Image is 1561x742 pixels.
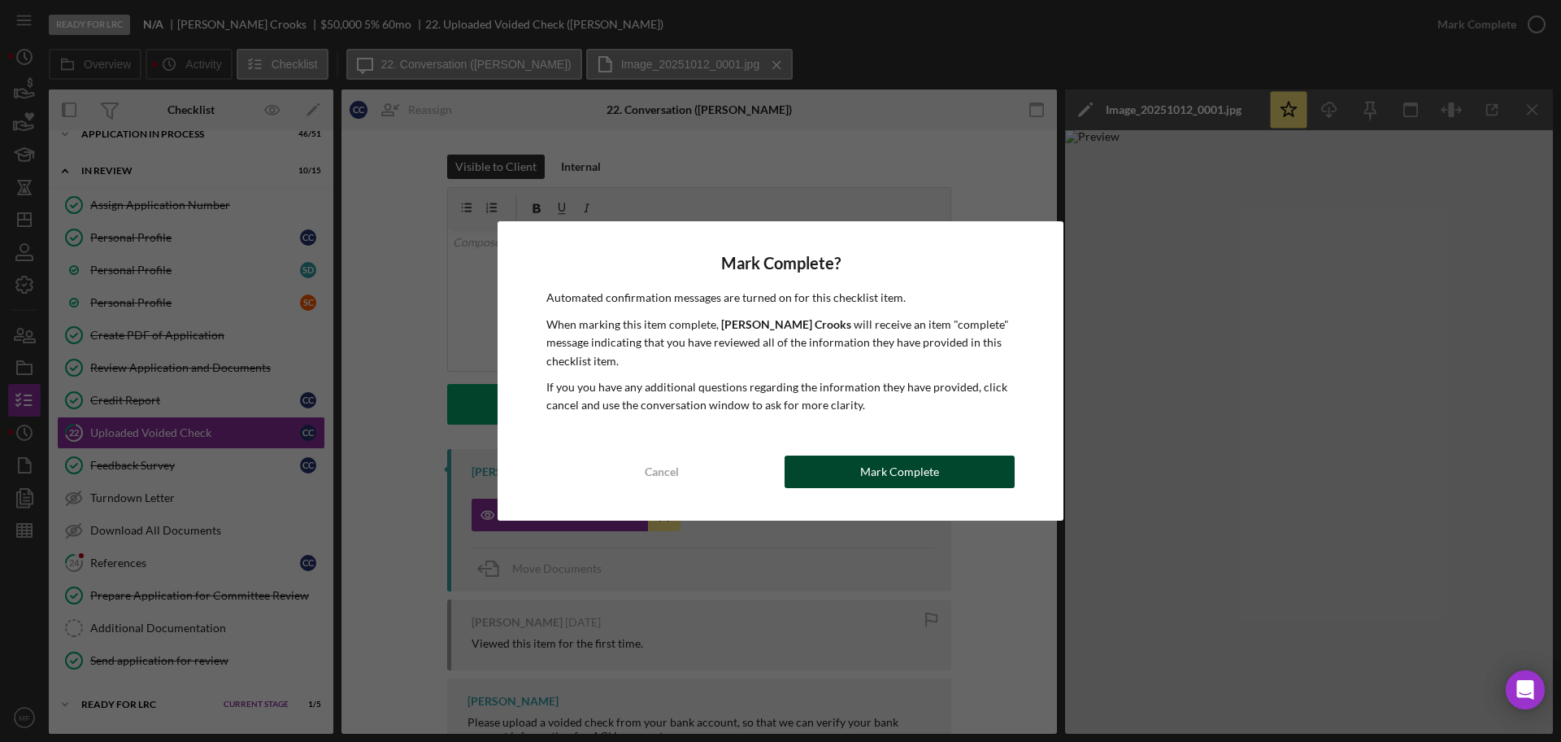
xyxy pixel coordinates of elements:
[1506,670,1545,709] div: Open Intercom Messenger
[546,378,1015,415] p: If you you have any additional questions regarding the information they have provided, click canc...
[546,316,1015,370] p: When marking this item complete, will receive an item "complete" message indicating that you have...
[785,456,1015,488] button: Mark Complete
[546,289,1015,307] p: Automated confirmation messages are turned on for this checklist item.
[645,456,679,488] div: Cancel
[546,456,776,488] button: Cancel
[546,254,1015,273] h4: Mark Complete?
[860,456,939,488] div: Mark Complete
[721,317,851,331] b: [PERSON_NAME] Crooks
